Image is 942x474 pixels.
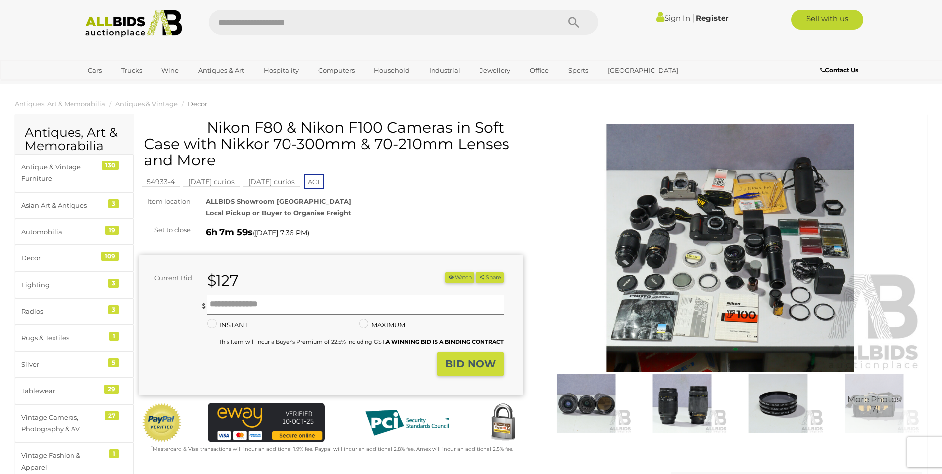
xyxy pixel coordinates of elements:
a: More Photos(7) [829,374,920,433]
label: MAXIMUM [359,319,405,331]
a: Trucks [115,62,148,79]
img: eWAY Payment Gateway [208,403,325,442]
a: Automobilia 19 [15,219,134,245]
span: [DATE] 7:36 PM [255,228,307,237]
small: This Item will incur a Buyer's Premium of 22.5% including GST. [219,338,504,345]
img: Nikon F80 & Nikon F100 Cameras in Soft Case with Nikkor 70-300mm & 70-210mm Lenses and More [829,374,920,433]
a: 54933-4 [142,178,180,186]
a: Asian Art & Antiques 3 [15,192,134,219]
div: 3 [108,305,119,314]
div: 1 [109,332,119,341]
a: Silver 5 [15,351,134,378]
div: Item location [132,196,198,207]
a: Contact Us [820,65,861,76]
img: Nikon F80 & Nikon F100 Cameras in Soft Case with Nikkor 70-300mm & 70-210mm Lenses and More [541,374,632,433]
div: Current Bid [139,272,200,284]
div: 1 [109,449,119,458]
div: Set to close [132,224,198,236]
a: Sign In [656,13,690,23]
a: Antiques, Art & Memorabilia [15,100,105,108]
a: Office [523,62,555,79]
img: Official PayPal Seal [142,403,182,443]
a: Vintage Cameras, Photography & AV 27 [15,404,134,443]
li: Watch this item [445,272,474,283]
div: Radios [21,306,103,317]
small: Mastercard & Visa transactions will incur an additional 1.9% fee. Paypal will incur an additional... [151,446,513,452]
a: Radios 3 [15,298,134,324]
a: Decor [188,100,207,108]
div: Vintage Cameras, Photography & AV [21,412,103,435]
div: 130 [102,161,119,170]
a: Industrial [423,62,467,79]
img: Nikon F80 & Nikon F100 Cameras in Soft Case with Nikkor 70-300mm & 70-210mm Lenses and More [538,124,923,372]
span: ACT [304,174,324,189]
a: Register [696,13,728,23]
div: 109 [101,252,119,261]
img: Nikon F80 & Nikon F100 Cameras in Soft Case with Nikkor 70-300mm & 70-210mm Lenses and More [637,374,727,433]
a: Lighting 3 [15,272,134,298]
div: 29 [104,385,119,394]
div: 3 [108,199,119,208]
mark: [DATE] curios [243,177,300,187]
a: Antique & Vintage Furniture 130 [15,154,134,192]
a: Household [367,62,416,79]
strong: BID NOW [445,358,496,370]
div: 19 [105,226,119,235]
a: Decor 109 [15,245,134,271]
img: Secured by Rapid SSL [483,403,523,443]
label: INSTANT [207,319,248,331]
a: Wine [155,62,185,79]
strong: Local Pickup or Buyer to Organise Freight [206,209,351,217]
div: Antique & Vintage Furniture [21,161,103,185]
mark: [DATE] curios [183,177,240,187]
span: | [692,12,694,23]
a: Jewellery [473,62,517,79]
button: Watch [445,272,474,283]
a: [GEOGRAPHIC_DATA] [601,62,685,79]
div: 27 [105,411,119,420]
div: Automobilia [21,226,103,237]
span: More Photos (7) [847,395,901,414]
b: A WINNING BID IS A BINDING CONTRACT [386,338,504,345]
mark: 54933-4 [142,177,180,187]
h2: Antiques, Art & Memorabilia [25,126,124,153]
a: Sports [562,62,595,79]
button: Search [549,10,598,35]
h1: Nikon F80 & Nikon F100 Cameras in Soft Case with Nikkor 70-300mm & 70-210mm Lenses and More [144,119,521,168]
a: [DATE] curios [183,178,240,186]
span: ( ) [253,229,309,237]
strong: 6h 7m 59s [206,227,253,237]
img: Allbids.com.au [80,10,188,37]
div: Rugs & Textiles [21,332,103,344]
a: Cars [81,62,108,79]
img: PCI DSS compliant [358,403,457,443]
img: Nikon F80 & Nikon F100 Cameras in Soft Case with Nikkor 70-300mm & 70-210mm Lenses and More [732,374,823,433]
button: BID NOW [437,352,504,376]
div: Silver [21,359,103,370]
a: Sell with us [791,10,863,30]
div: Lighting [21,279,103,291]
a: Rugs & Textiles 1 [15,325,134,351]
a: Antiques & Vintage [115,100,178,108]
a: [DATE] curios [243,178,300,186]
a: Antiques & Art [192,62,251,79]
div: 5 [108,358,119,367]
strong: ALLBIDS Showroom [GEOGRAPHIC_DATA] [206,197,351,205]
b: Contact Us [820,66,858,74]
a: Tablewear 29 [15,378,134,404]
div: Vintage Fashion & Apparel [21,450,103,473]
div: Asian Art & Antiques [21,200,103,211]
div: Tablewear [21,385,103,396]
div: 3 [108,279,119,288]
a: Hospitality [257,62,305,79]
strong: $127 [207,271,239,290]
button: Share [476,272,503,283]
a: Computers [312,62,361,79]
div: Decor [21,252,103,264]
